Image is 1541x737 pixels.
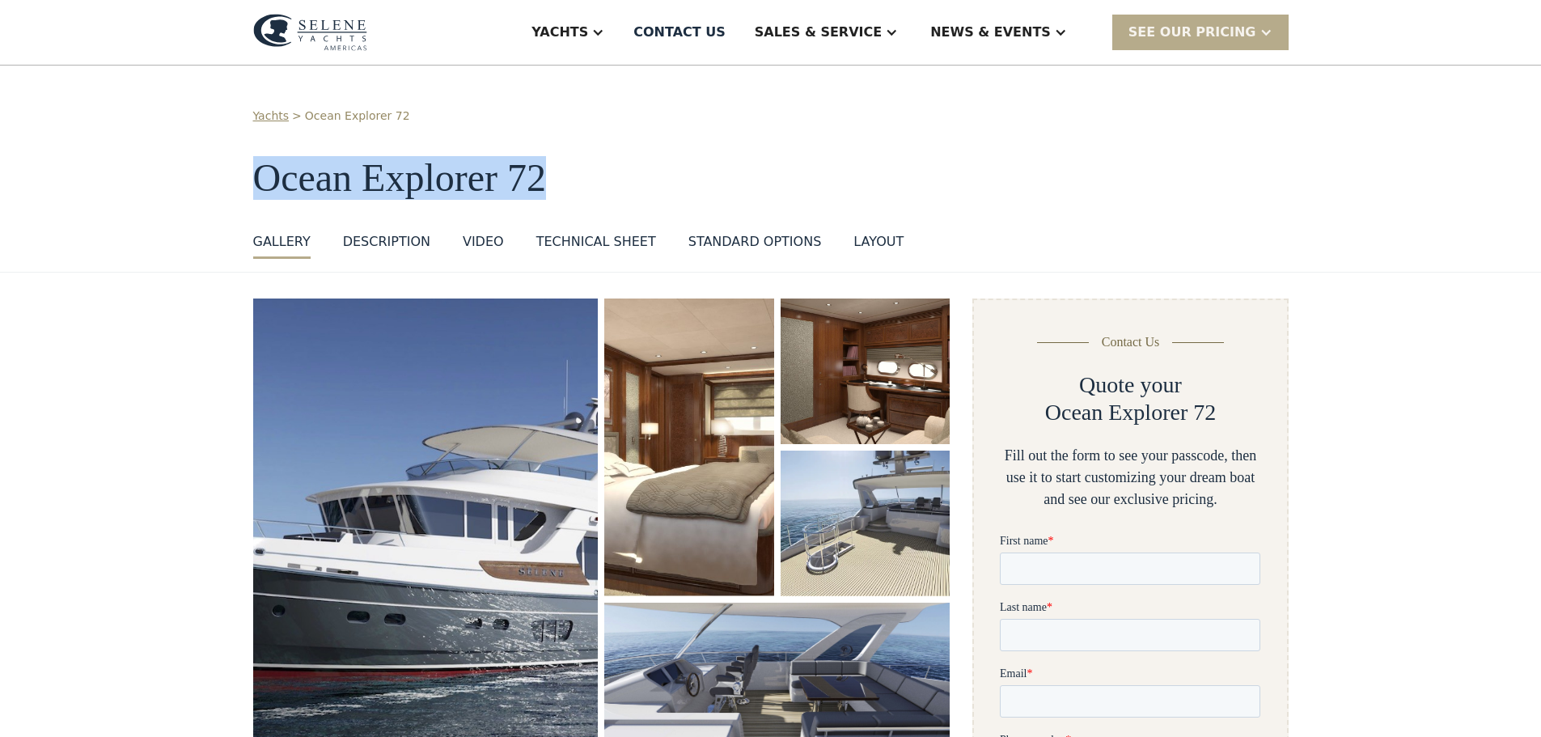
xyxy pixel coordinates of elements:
div: Yachts [531,23,588,42]
div: GALLERY [253,232,311,252]
h1: Ocean Explorer 72 [253,157,1289,200]
span: We respect your time - only the good stuff, never spam. [2,605,252,633]
img: logo [253,14,367,51]
a: Ocean Explorer 72 [305,108,410,125]
a: Technical sheet [536,232,656,259]
a: GALLERY [253,232,311,259]
h2: Quote your [1079,371,1182,399]
div: Sales & Service [755,23,882,42]
a: open lightbox [781,451,950,596]
div: Technical sheet [536,232,656,252]
div: SEE Our Pricing [1112,15,1289,49]
div: Contact US [633,23,726,42]
input: I want to subscribe to your Newsletter.Unsubscribe any time by clicking the link at the bottom of... [4,707,15,718]
div: VIDEO [463,232,504,252]
strong: Yes, I'd like to receive SMS updates. [19,657,193,669]
a: DESCRIPTION [343,232,430,259]
a: open lightbox [604,299,773,596]
div: Contact Us [1102,332,1160,352]
a: Yachts [253,108,290,125]
a: layout [853,232,904,259]
div: Fill out the form to see your passcode, then use it to start customizing your dream boat and see ... [1000,445,1260,510]
input: Yes, I'd like to receive SMS updates.Reply STOP to unsubscribe at any time. [4,656,15,667]
span: Tick the box below to receive occasional updates, exclusive offers, and VIP access via text message. [2,552,258,595]
div: standard options [688,232,822,252]
span: Reply STOP to unsubscribe at any time. [4,657,250,684]
div: News & EVENTS [930,23,1051,42]
a: VIDEO [463,232,504,259]
div: > [292,108,302,125]
a: standard options [688,232,822,259]
div: layout [853,232,904,252]
div: DESCRIPTION [343,232,430,252]
strong: I want to subscribe to your Newsletter. [4,708,148,735]
div: SEE Our Pricing [1128,23,1256,42]
h2: Ocean Explorer 72 [1045,399,1216,426]
a: open lightbox [781,299,950,444]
